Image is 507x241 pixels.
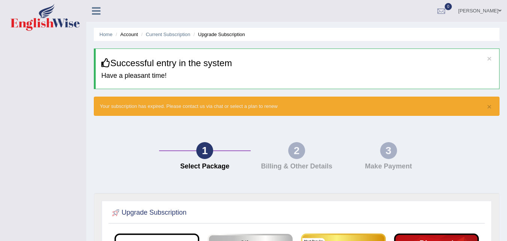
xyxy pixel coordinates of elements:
a: Current Subscription [146,32,190,37]
div: 1 [196,142,213,159]
h3: Successful entry in the system [101,58,493,68]
h4: Have a pleasant time! [101,72,493,80]
h4: Select Package [163,163,247,170]
a: Home [99,32,113,37]
h4: Billing & Other Details [254,163,339,170]
button: × [487,103,492,111]
div: 3 [380,142,397,159]
span: 0 [445,3,452,10]
li: Account [114,31,138,38]
button: × [487,55,492,62]
h2: Upgrade Subscription [110,207,187,218]
h4: Make Payment [346,163,431,170]
div: Your subscription has expired. Please contact us via chat or select a plan to renew [94,97,499,116]
li: Upgrade Subscription [192,31,245,38]
div: 2 [288,142,305,159]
